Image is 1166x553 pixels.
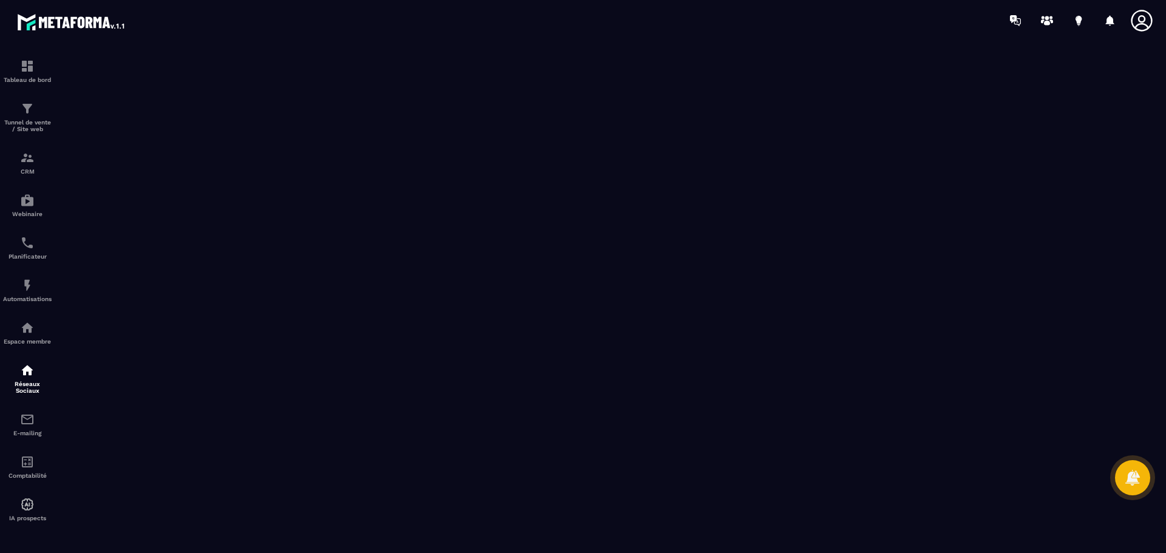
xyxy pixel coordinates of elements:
a: accountantaccountantComptabilité [3,446,52,488]
p: Comptabilité [3,472,52,479]
img: scheduler [20,236,35,250]
img: formation [20,151,35,165]
img: formation [20,101,35,116]
img: logo [17,11,126,33]
a: social-networksocial-networkRéseaux Sociaux [3,354,52,403]
p: Tunnel de vente / Site web [3,119,52,132]
p: CRM [3,168,52,175]
img: formation [20,59,35,73]
p: Webinaire [3,211,52,217]
img: automations [20,278,35,293]
p: Réseaux Sociaux [3,381,52,394]
a: formationformationCRM [3,141,52,184]
a: emailemailE-mailing [3,403,52,446]
img: email [20,412,35,427]
img: automations [20,193,35,208]
a: formationformationTableau de bord [3,50,52,92]
a: automationsautomationsAutomatisations [3,269,52,311]
p: Automatisations [3,296,52,302]
a: schedulerschedulerPlanificateur [3,226,52,269]
a: formationformationTunnel de vente / Site web [3,92,52,141]
a: automationsautomationsWebinaire [3,184,52,226]
p: Espace membre [3,338,52,345]
p: IA prospects [3,515,52,521]
img: automations [20,497,35,512]
img: accountant [20,455,35,469]
p: Planificateur [3,253,52,260]
p: Tableau de bord [3,76,52,83]
img: social-network [20,363,35,378]
a: automationsautomationsEspace membre [3,311,52,354]
img: automations [20,321,35,335]
p: E-mailing [3,430,52,436]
